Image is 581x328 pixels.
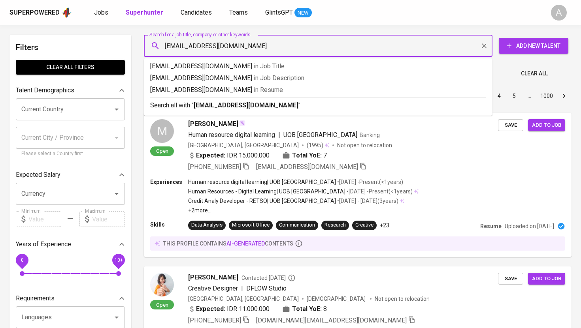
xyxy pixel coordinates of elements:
input: Value [92,211,125,227]
p: Credit Analy Developer - RETSO | UOB [GEOGRAPHIC_DATA] [188,197,336,205]
span: Teams [229,9,248,16]
nav: pagination navigation [432,90,572,102]
span: Contacted [DATE] [241,274,296,282]
span: Human resource digital learning [188,131,275,139]
p: • [DATE] - Present ( <1 years ) [336,178,403,186]
span: Add to job [532,121,561,130]
span: [DOMAIN_NAME][EMAIL_ADDRESS][DOMAIN_NAME] [256,317,407,324]
p: Skills [150,221,188,229]
p: Uploaded on [DATE] [505,222,554,230]
span: [EMAIL_ADDRESS][DOMAIN_NAME] [256,163,358,171]
button: Go to page 5 [508,90,521,102]
span: Open [153,302,172,308]
div: … [523,92,536,100]
button: Open [111,312,122,323]
div: [GEOGRAPHIC_DATA], [GEOGRAPHIC_DATA] [188,141,299,149]
button: Go to page 1000 [538,90,555,102]
p: [EMAIL_ADDRESS][DOMAIN_NAME] [150,62,486,71]
span: Jobs [94,9,108,16]
button: Save [498,273,523,285]
button: Add to job [528,273,565,285]
span: [PHONE_NUMBER] [188,163,241,171]
img: app logo [61,7,72,19]
div: A [551,5,567,21]
b: [EMAIL_ADDRESS][DOMAIN_NAME] [194,101,298,109]
span: in Job Title [254,62,285,70]
span: in Resume [254,86,283,94]
div: (1995) [307,141,329,149]
a: Jobs [94,8,110,18]
div: Creative [355,221,373,229]
button: Go to page 4 [493,90,506,102]
span: AI-generated [226,240,265,247]
button: Open [111,104,122,115]
p: Search all with " " [150,101,486,110]
a: MOpen[PERSON_NAME]Human resource digital learning|UOB [GEOGRAPHIC_DATA]Banking[GEOGRAPHIC_DATA], ... [144,113,572,257]
div: Talent Demographics [16,82,125,98]
div: M [150,119,174,143]
button: Clear All [518,66,551,81]
p: • [DATE] - Present ( <1 years ) [345,187,413,195]
input: Value [28,211,61,227]
div: Data Analysis [191,221,223,229]
span: [PHONE_NUMBER] [188,317,241,324]
p: this profile contains contents [163,240,293,247]
div: Years of Experience [16,236,125,252]
a: Teams [229,8,249,18]
div: Research [324,221,346,229]
span: [PERSON_NAME] [188,119,238,129]
span: in Job Description [254,74,304,82]
span: 8 [323,304,327,314]
a: Superhunter [126,8,165,18]
button: Add New Talent [499,38,568,54]
b: Expected: [196,151,225,160]
div: Superpowered [9,8,60,17]
p: Not open to relocation [337,141,392,149]
div: Expected Salary [16,167,125,183]
span: [DEMOGRAPHIC_DATA] [307,295,367,303]
b: Expected: [196,304,225,314]
span: 0 [21,257,23,263]
span: 7 [323,151,327,160]
span: Save [502,274,519,283]
b: Total YoE: [292,304,322,314]
span: GlintsGPT [265,9,293,16]
span: DFLOW Studio [246,285,287,292]
p: Requirements [16,294,55,303]
b: Total YoE: [292,151,322,160]
p: [EMAIL_ADDRESS][DOMAIN_NAME] [150,73,486,83]
div: Requirements [16,291,125,306]
p: Human resource digital learning | UOB [GEOGRAPHIC_DATA] [188,178,336,186]
span: NEW [294,9,312,17]
p: Talent Demographics [16,86,74,95]
div: Microsoft Office [232,221,270,229]
b: Superhunter [126,9,163,16]
div: IDR 11.000.000 [188,304,270,314]
span: Add to job [532,274,561,283]
span: Clear All [521,69,548,79]
p: +23 [380,221,389,229]
p: +2 more ... [188,206,419,214]
p: Experiences [150,178,188,186]
p: Human Resources - Digital Learning | UOB [GEOGRAPHIC_DATA] [188,187,345,195]
span: UOB [GEOGRAPHIC_DATA] [283,131,357,139]
span: Clear All filters [22,62,119,72]
svg: By Batam recruiter [288,274,296,282]
span: Add New Talent [505,41,562,51]
span: | [241,284,243,293]
button: Clear All filters [16,60,125,75]
img: magic_wand.svg [239,120,245,126]
span: 10+ [114,257,123,263]
button: Add to job [528,119,565,131]
span: Candidates [181,9,212,16]
span: Banking [360,132,380,138]
div: [GEOGRAPHIC_DATA], [GEOGRAPHIC_DATA] [188,295,299,303]
button: Clear [479,40,490,51]
h6: Filters [16,41,125,54]
p: Years of Experience [16,240,71,249]
span: Save [502,121,519,130]
a: Superpoweredapp logo [9,7,72,19]
p: Please select a Country first [21,150,119,158]
button: Open [111,188,122,199]
p: [EMAIL_ADDRESS][DOMAIN_NAME] [150,85,486,95]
